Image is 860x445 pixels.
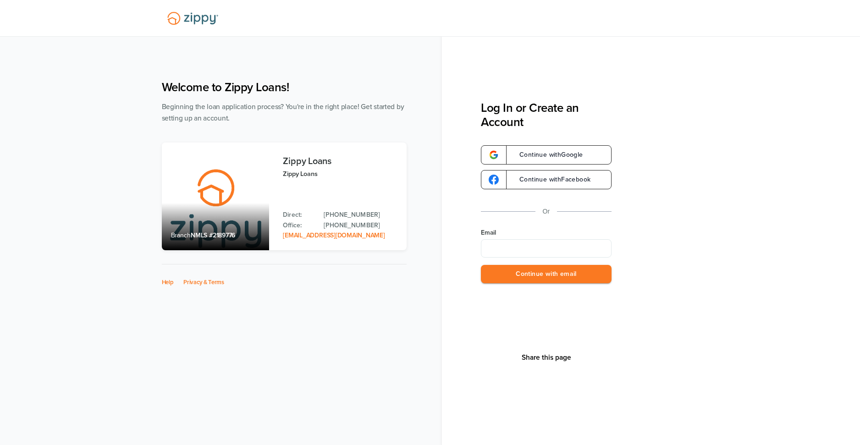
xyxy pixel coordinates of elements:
[543,206,550,217] p: Or
[283,210,314,220] p: Direct:
[162,80,407,94] h1: Welcome to Zippy Loans!
[283,231,385,239] a: Email Address: zippyguide@zippymh.com
[519,353,574,362] button: Share This Page
[324,220,397,231] a: Office Phone: 512-975-2947
[171,231,191,239] span: Branch
[481,170,612,189] a: google-logoContinue withFacebook
[283,220,314,231] p: Office:
[510,176,590,183] span: Continue with Facebook
[489,150,499,160] img: google-logo
[183,279,224,286] a: Privacy & Terms
[510,152,583,158] span: Continue with Google
[481,228,612,237] label: Email
[283,156,397,166] h3: Zippy Loans
[162,279,174,286] a: Help
[481,265,612,284] button: Continue with email
[481,101,612,129] h3: Log In or Create an Account
[283,169,397,179] p: Zippy Loans
[162,8,224,29] img: Lender Logo
[481,239,612,258] input: Email Address
[489,175,499,185] img: google-logo
[191,231,235,239] span: NMLS #2189776
[481,145,612,165] a: google-logoContinue withGoogle
[324,210,397,220] a: Direct Phone: 512-975-2947
[162,103,404,122] span: Beginning the loan application process? You're in the right place! Get started by setting up an a...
